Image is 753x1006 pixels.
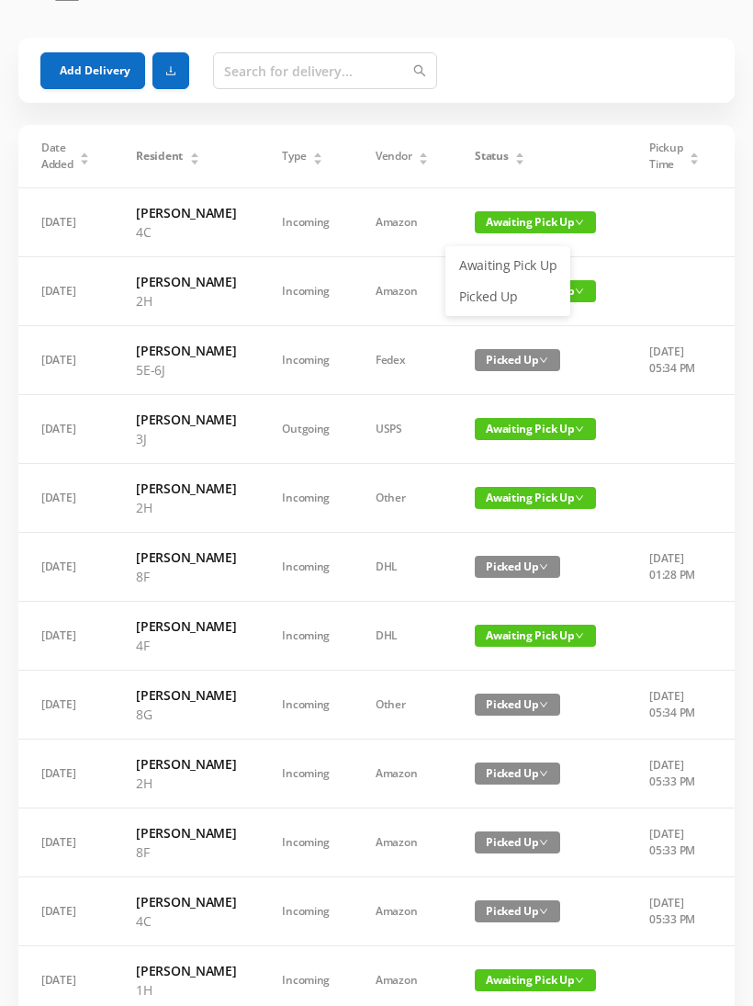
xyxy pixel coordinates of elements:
span: Picked Up [475,694,560,716]
td: Incoming [259,257,353,326]
h6: [PERSON_NAME] [136,754,236,774]
h6: [PERSON_NAME] [136,410,236,429]
span: Awaiting Pick Up [475,418,596,440]
i: icon: down [539,907,548,916]
span: Picked Up [475,349,560,371]
h6: [PERSON_NAME] [136,685,236,705]
p: 1H [136,980,236,1000]
h6: [PERSON_NAME] [136,616,236,636]
td: Amazon [353,188,452,257]
td: [DATE] [18,395,113,464]
td: Other [353,671,452,740]
p: 4C [136,911,236,931]
span: Picked Up [475,556,560,578]
td: Incoming [259,188,353,257]
td: [DATE] 05:33 PM [626,877,723,946]
td: [DATE] [18,877,113,946]
td: Incoming [259,602,353,671]
td: [DATE] [18,257,113,326]
input: Search for delivery... [213,52,437,89]
span: Picked Up [475,831,560,853]
p: 8F [136,567,236,586]
p: 2H [136,774,236,793]
i: icon: down [575,287,584,296]
a: Awaiting Pick Up [448,251,568,280]
p: 4C [136,222,236,242]
td: DHL [353,602,452,671]
button: icon: download [152,52,189,89]
td: Fedex [353,326,452,395]
td: Outgoing [259,395,353,464]
i: icon: search [413,64,426,77]
div: Sort [418,150,429,161]
p: 3J [136,429,236,448]
span: Awaiting Pick Up [475,969,596,991]
i: icon: down [539,838,548,847]
td: [DATE] 05:34 PM [626,326,723,395]
i: icon: caret-up [313,150,323,155]
span: Vendor [376,148,411,164]
td: Amazon [353,740,452,808]
div: Sort [79,150,90,161]
i: icon: down [575,218,584,227]
p: 2H [136,291,236,311]
i: icon: down [575,424,584,434]
i: icon: caret-down [189,157,199,163]
i: icon: caret-down [419,157,429,163]
i: icon: caret-down [80,157,90,163]
td: USPS [353,395,452,464]
p: 4F [136,636,236,655]
td: Amazon [353,257,452,326]
td: [DATE] [18,533,113,602]
span: Status [475,148,508,164]
td: Incoming [259,740,353,808]
td: Amazon [353,877,452,946]
i: icon: down [539,769,548,778]
h6: [PERSON_NAME] [136,548,236,567]
td: Incoming [259,533,353,602]
td: Incoming [259,671,353,740]
h6: [PERSON_NAME] [136,479,236,498]
td: [DATE] [18,671,113,740]
i: icon: down [539,700,548,709]
i: icon: down [575,493,584,503]
h6: [PERSON_NAME] [136,892,236,911]
td: [DATE] 05:33 PM [626,740,723,808]
td: [DATE] [18,188,113,257]
td: [DATE] 01:28 PM [626,533,723,602]
td: [DATE] [18,326,113,395]
span: Date Added [41,140,73,173]
i: icon: down [539,356,548,365]
span: Awaiting Pick Up [475,625,596,647]
p: 2H [136,498,236,517]
span: Type [282,148,306,164]
td: [DATE] [18,808,113,877]
i: icon: caret-down [515,157,525,163]
i: icon: down [575,976,584,985]
span: Picked Up [475,763,560,785]
p: 8F [136,842,236,862]
td: Incoming [259,877,353,946]
span: Resident [136,148,183,164]
span: Pickup Time [649,140,682,173]
i: icon: caret-up [690,150,700,155]
h6: [PERSON_NAME] [136,272,236,291]
td: [DATE] [18,464,113,533]
td: [DATE] [18,740,113,808]
i: icon: down [539,562,548,571]
h6: [PERSON_NAME] [136,203,236,222]
a: Picked Up [448,282,568,311]
h6: [PERSON_NAME] [136,341,236,360]
div: Sort [189,150,200,161]
span: Awaiting Pick Up [475,487,596,509]
td: Other [353,464,452,533]
p: 8G [136,705,236,724]
i: icon: caret-up [189,150,199,155]
td: [DATE] 05:34 PM [626,671,723,740]
td: DHL [353,533,452,602]
span: Picked Up [475,900,560,922]
i: icon: caret-up [80,150,90,155]
i: icon: caret-down [690,157,700,163]
td: [DATE] [18,602,113,671]
i: icon: down [575,631,584,640]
